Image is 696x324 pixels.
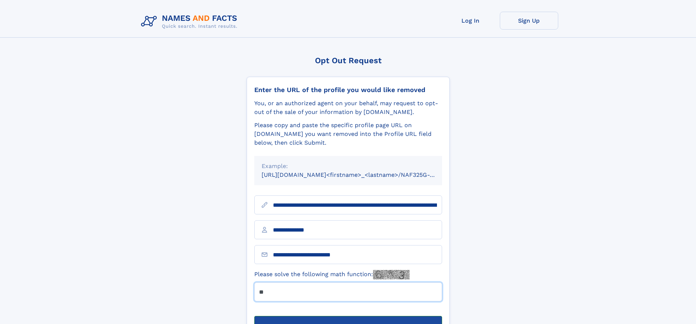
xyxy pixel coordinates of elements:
[262,171,456,178] small: [URL][DOMAIN_NAME]<firstname>_<lastname>/NAF325G-xxxxxxxx
[247,56,450,65] div: Opt Out Request
[138,12,243,31] img: Logo Names and Facts
[254,270,410,279] label: Please solve the following math function:
[500,12,558,30] a: Sign Up
[254,121,442,147] div: Please copy and paste the specific profile page URL on [DOMAIN_NAME] you want removed into the Pr...
[262,162,435,171] div: Example:
[254,86,442,94] div: Enter the URL of the profile you would like removed
[254,99,442,117] div: You, or an authorized agent on your behalf, may request to opt-out of the sale of your informatio...
[441,12,500,30] a: Log In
